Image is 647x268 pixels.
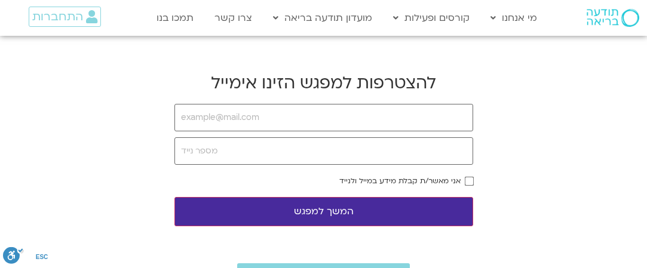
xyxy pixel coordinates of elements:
[174,197,473,226] button: המשך למפגש
[339,177,461,185] label: אני מאשר/ת קבלת מידע במייל ולנייד
[587,9,639,27] img: תודעה בריאה
[485,7,543,29] a: מי אנחנו
[32,10,83,23] span: התחברות
[267,7,378,29] a: מועדון תודעה בריאה
[151,7,200,29] a: תמכו בנו
[208,7,258,29] a: צרו קשר
[174,72,473,94] h2: להצטרפות למפגש הזינו אימייל
[174,104,473,131] input: example@mail.com
[29,7,101,27] a: התחברות
[387,7,476,29] a: קורסים ופעילות
[174,137,473,165] input: מספר נייד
